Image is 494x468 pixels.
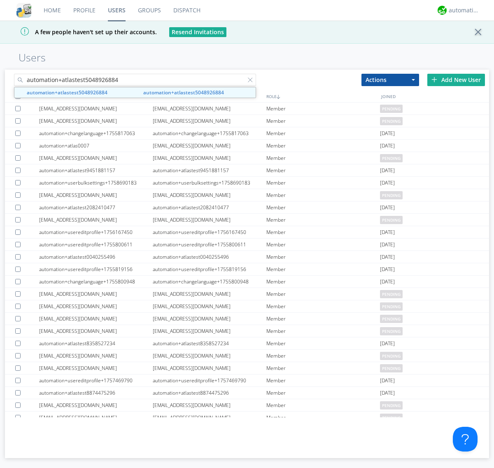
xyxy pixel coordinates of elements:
div: Member [266,412,380,424]
a: [EMAIL_ADDRESS][DOMAIN_NAME][EMAIL_ADDRESS][DOMAIN_NAME]Memberpending [5,325,489,337]
a: [EMAIL_ADDRESS][DOMAIN_NAME][EMAIL_ADDRESS][DOMAIN_NAME]Memberpending [5,288,489,300]
a: [EMAIL_ADDRESS][DOMAIN_NAME][EMAIL_ADDRESS][DOMAIN_NAME]Memberpending [5,313,489,325]
div: [EMAIL_ADDRESS][DOMAIN_NAME] [153,313,266,325]
span: [DATE] [380,177,395,189]
div: automation+changelanguage+1755800948 [39,276,153,288]
div: Member [266,214,380,226]
div: Member [266,263,380,275]
a: [EMAIL_ADDRESS][DOMAIN_NAME][EMAIL_ADDRESS][DOMAIN_NAME]Memberpending [5,115,489,127]
div: automation+usereditprofile+1755819156 [153,263,266,275]
button: Actions [361,74,419,86]
div: [EMAIL_ADDRESS][DOMAIN_NAME] [153,399,266,411]
a: automation+atlas0007[EMAIL_ADDRESS][DOMAIN_NAME]Member[DATE] [5,140,489,152]
span: pending [380,216,403,224]
div: [EMAIL_ADDRESS][DOMAIN_NAME] [39,103,153,115]
div: Member [266,399,380,411]
span: [DATE] [380,164,395,177]
div: Member [266,337,380,349]
span: [DATE] [380,374,395,387]
span: [DATE] [380,140,395,152]
div: Member [266,374,380,386]
span: pending [380,352,403,360]
span: [DATE] [380,127,395,140]
div: Member [266,387,380,399]
div: automation+changelanguage+1755817063 [39,127,153,139]
div: automation+atlastest9451881157 [39,164,153,176]
div: [EMAIL_ADDRESS][DOMAIN_NAME] [39,362,153,374]
strong: automation+atlastest5048926884 [143,89,224,96]
div: [EMAIL_ADDRESS][DOMAIN_NAME] [39,189,153,201]
a: automation+usereditprofile+1755800611automation+usereditprofile+1755800611Member[DATE] [5,239,489,251]
strong: automation+atlastest5048926884 [27,89,107,96]
a: automation+usereditprofile+1757469790automation+usereditprofile+1757469790Member[DATE] [5,374,489,387]
div: [EMAIL_ADDRESS][DOMAIN_NAME] [153,115,266,127]
div: Member [266,300,380,312]
a: [EMAIL_ADDRESS][DOMAIN_NAME][EMAIL_ADDRESS][DOMAIN_NAME]Memberpending [5,189,489,201]
a: [EMAIL_ADDRESS][DOMAIN_NAME][EMAIL_ADDRESS][DOMAIN_NAME]Memberpending [5,412,489,424]
div: automation+userbulksettings+1758690183 [39,177,153,189]
span: pending [380,327,403,335]
span: pending [380,315,403,323]
div: Member [266,140,380,152]
a: [EMAIL_ADDRESS][DOMAIN_NAME][EMAIL_ADDRESS][DOMAIN_NAME]Memberpending [5,152,489,164]
div: automation+atlas [449,6,480,14]
div: automation+usereditprofile+1756167450 [153,226,266,238]
a: automation+usereditprofile+1755819156automation+usereditprofile+1755819156Member[DATE] [5,263,489,276]
div: [EMAIL_ADDRESS][DOMAIN_NAME] [39,300,153,312]
div: [EMAIL_ADDRESS][DOMAIN_NAME] [39,152,153,164]
div: JOINED [379,90,494,102]
div: Member [266,189,380,201]
a: [EMAIL_ADDRESS][DOMAIN_NAME][EMAIL_ADDRESS][DOMAIN_NAME]Memberpending [5,350,489,362]
div: automation+atlastest8874475296 [153,387,266,399]
input: Search users [14,74,256,86]
div: automation+atlastest0040255496 [39,251,153,263]
span: [DATE] [380,263,395,276]
div: Member [266,164,380,176]
div: [EMAIL_ADDRESS][DOMAIN_NAME] [153,412,266,424]
div: Member [266,276,380,288]
div: [EMAIL_ADDRESS][DOMAIN_NAME] [39,350,153,362]
iframe: Toggle Customer Support [453,427,478,452]
span: [DATE] [380,201,395,214]
a: [EMAIL_ADDRESS][DOMAIN_NAME][EMAIL_ADDRESS][DOMAIN_NAME]Memberpending [5,362,489,374]
span: pending [380,364,403,372]
div: automation+userbulksettings+1758690183 [153,177,266,189]
div: [EMAIL_ADDRESS][DOMAIN_NAME] [39,399,153,411]
div: Member [266,251,380,263]
img: plus.svg [431,77,437,82]
div: automation+atlas0007 [39,140,153,152]
a: [EMAIL_ADDRESS][DOMAIN_NAME][EMAIL_ADDRESS][DOMAIN_NAME]Memberpending [5,214,489,226]
a: automation+atlastest9451881157automation+atlastest9451881157Member[DATE] [5,164,489,177]
span: pending [380,401,403,409]
a: [EMAIL_ADDRESS][DOMAIN_NAME][EMAIL_ADDRESS][DOMAIN_NAME]Memberpending [5,300,489,313]
div: automation+atlastest8874475296 [39,387,153,399]
div: [EMAIL_ADDRESS][DOMAIN_NAME] [39,115,153,127]
span: pending [380,414,403,422]
div: automation+usereditprofile+1757469790 [39,374,153,386]
div: automation+atlastest2082410477 [153,201,266,213]
span: pending [380,290,403,298]
div: Add New User [427,74,485,86]
div: [EMAIL_ADDRESS][DOMAIN_NAME] [39,325,153,337]
a: [EMAIL_ADDRESS][DOMAIN_NAME][EMAIL_ADDRESS][DOMAIN_NAME]Memberpending [5,103,489,115]
span: [DATE] [380,251,395,263]
a: automation+changelanguage+1755800948automation+changelanguage+1755800948Member[DATE] [5,276,489,288]
div: Member [266,350,380,362]
a: automation+atlastest8874475296automation+atlastest8874475296Member[DATE] [5,387,489,399]
div: [EMAIL_ADDRESS][DOMAIN_NAME] [153,140,266,152]
div: automation+atlastest9451881157 [153,164,266,176]
span: pending [380,117,403,125]
div: [EMAIL_ADDRESS][DOMAIN_NAME] [39,214,153,226]
div: [EMAIL_ADDRESS][DOMAIN_NAME] [39,288,153,300]
div: [EMAIL_ADDRESS][DOMAIN_NAME] [153,350,266,362]
a: automation+atlastest0040255496automation+atlastest0040255496Member[DATE] [5,251,489,263]
span: pending [380,105,403,113]
div: Member [266,152,380,164]
div: Member [266,362,380,374]
span: A few people haven't set up their accounts. [6,28,157,36]
div: automation+usereditprofile+1755800611 [153,239,266,250]
button: Resend Invitations [169,27,226,37]
div: Member [266,313,380,325]
div: [EMAIL_ADDRESS][DOMAIN_NAME] [153,300,266,312]
div: Member [266,226,380,238]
